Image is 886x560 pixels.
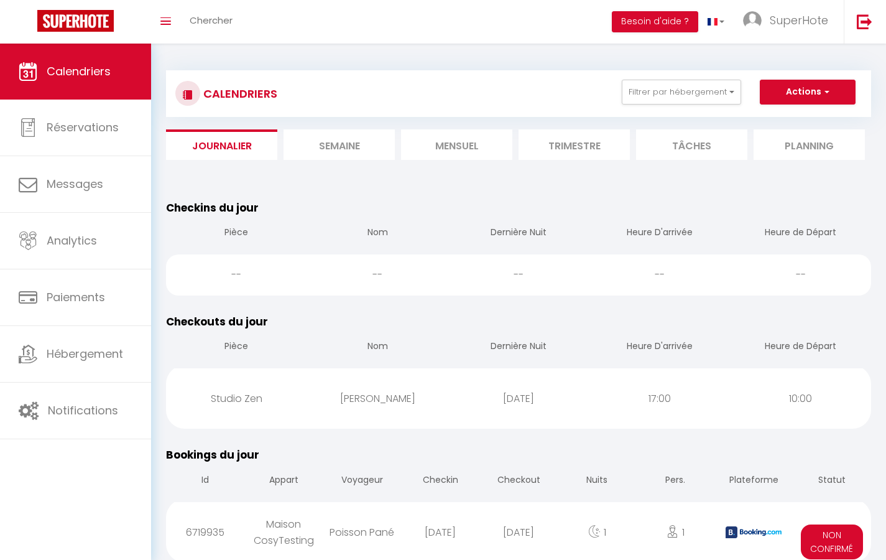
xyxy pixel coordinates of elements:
[714,464,793,499] th: Plateforme
[401,129,512,160] li: Mensuel
[730,254,871,295] div: --
[558,512,636,553] div: 1
[166,464,244,499] th: Id
[48,403,118,418] span: Notifications
[589,330,730,365] th: Heure D'arrivée
[307,330,448,365] th: Nom
[307,254,448,295] div: --
[743,11,762,30] img: ...
[307,378,448,419] div: [PERSON_NAME]
[770,12,828,28] span: SuperHote
[166,254,307,295] div: --
[589,216,730,251] th: Heure D'arrivée
[200,80,277,108] h3: CALENDRIERS
[448,254,589,295] div: --
[166,512,244,553] div: 6719935
[589,378,730,419] div: 17:00
[589,254,730,295] div: --
[730,330,871,365] th: Heure de Départ
[448,216,589,251] th: Dernière Nuit
[636,512,714,553] div: 1
[448,330,589,365] th: Dernière Nuit
[244,504,323,560] div: Maison CosyTesting
[801,525,864,559] span: Non Confirmé
[166,378,307,419] div: Studio Zen
[307,216,448,251] th: Nom
[166,447,259,462] span: Bookings du jour
[730,216,871,251] th: Heure de Départ
[190,14,233,27] span: Chercher
[47,63,111,79] span: Calendriers
[479,512,558,553] div: [DATE]
[47,176,103,192] span: Messages
[166,216,307,251] th: Pièce
[166,330,307,365] th: Pièce
[323,464,401,499] th: Voyageur
[166,200,259,215] span: Checkins du jour
[558,464,636,499] th: Nuits
[47,233,97,248] span: Analytics
[10,5,47,42] button: Ouvrir le widget de chat LiveChat
[47,346,123,362] span: Hébergement
[622,80,741,105] button: Filtrer par hébergement
[37,10,114,32] img: Super Booking
[636,129,747,160] li: Tâches
[726,526,782,538] img: booking2.png
[857,14,872,29] img: logout
[760,80,856,105] button: Actions
[519,129,630,160] li: Trimestre
[636,464,714,499] th: Pers.
[47,119,119,135] span: Réservations
[793,464,871,499] th: Statut
[166,314,268,329] span: Checkouts du jour
[730,378,871,419] div: 10:00
[401,512,479,553] div: [DATE]
[284,129,395,160] li: Semaine
[166,129,277,160] li: Journalier
[323,512,401,553] div: Poisson Pané
[612,11,698,32] button: Besoin d'aide ?
[47,289,105,305] span: Paiements
[479,464,558,499] th: Checkout
[754,129,865,160] li: Planning
[448,378,589,419] div: [DATE]
[401,464,479,499] th: Checkin
[244,464,323,499] th: Appart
